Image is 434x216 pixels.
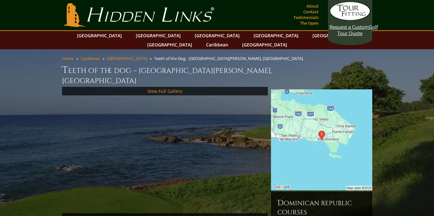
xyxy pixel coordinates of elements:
img: Google Map of Casa de Campo, P.O. Box 140, La Romana, Dominican Republic [271,89,372,190]
a: Home [62,56,74,61]
a: [GEOGRAPHIC_DATA] [107,56,147,61]
a: Caribbean [203,40,231,49]
a: [GEOGRAPHIC_DATA] [250,31,302,40]
a: [GEOGRAPHIC_DATA] [144,40,195,49]
li: Teeth of the Dog - [GEOGRAPHIC_DATA][PERSON_NAME], [GEOGRAPHIC_DATA] [154,56,305,61]
a: Request a CustomGolf Tour Quote [330,2,371,36]
a: Testimonials [292,13,320,22]
a: The Open [299,19,320,27]
h1: Teeth of the Dog – [GEOGRAPHIC_DATA][PERSON_NAME], [GEOGRAPHIC_DATA] [62,64,372,86]
a: [GEOGRAPHIC_DATA] [239,40,290,49]
a: Caribbean [81,56,100,61]
a: [GEOGRAPHIC_DATA] [309,31,361,40]
a: [GEOGRAPHIC_DATA] [133,31,184,40]
a: [GEOGRAPHIC_DATA] [192,31,243,40]
a: Contact [302,7,320,16]
a: [GEOGRAPHIC_DATA] [74,31,125,40]
a: View Full Gallery [148,88,182,94]
a: About [305,2,320,10]
span: Request a Custom [330,24,369,30]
